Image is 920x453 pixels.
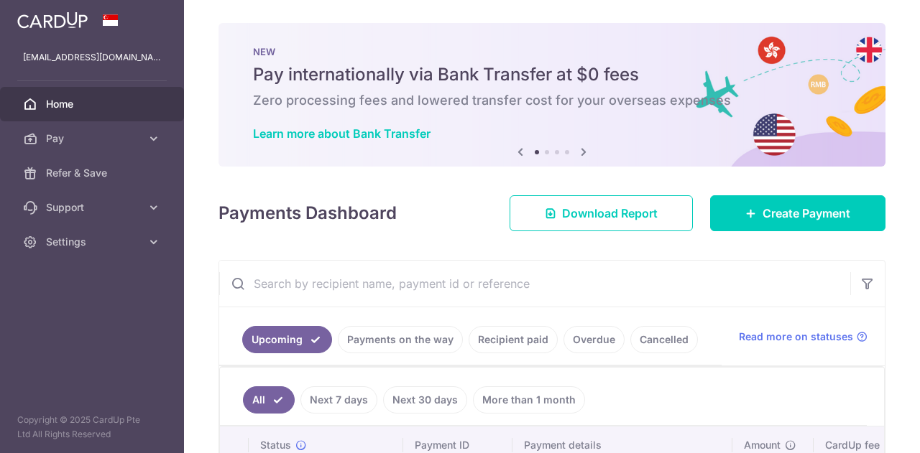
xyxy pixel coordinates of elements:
[825,438,880,452] span: CardUp fee
[260,438,291,452] span: Status
[338,326,463,353] a: Payments on the way
[253,46,851,57] p: NEW
[739,330,868,344] a: Read more on statuses
[253,126,431,141] a: Learn more about Bank Transfer
[510,195,693,231] a: Download Report
[710,195,885,231] a: Create Payment
[46,200,141,215] span: Support
[630,326,698,353] a: Cancelled
[253,92,851,109] h6: Zero processing fees and lowered transfer cost for your overseas expenses
[562,205,658,222] span: Download Report
[23,50,161,65] p: [EMAIL_ADDRESS][DOMAIN_NAME]
[383,386,467,414] a: Next 30 days
[473,386,585,414] a: More than 1 month
[17,11,88,29] img: CardUp
[563,326,625,353] a: Overdue
[46,97,141,111] span: Home
[242,326,332,353] a: Upcoming
[739,330,853,344] span: Read more on statuses
[243,386,295,414] a: All
[46,235,141,249] span: Settings
[219,261,850,307] input: Search by recipient name, payment id or reference
[744,438,781,452] span: Amount
[469,326,558,353] a: Recipient paid
[253,63,851,86] h5: Pay internationally via Bank Transfer at $0 fees
[218,200,397,226] h4: Payments Dashboard
[46,131,141,146] span: Pay
[763,205,850,222] span: Create Payment
[218,23,885,167] img: Bank transfer banner
[300,386,377,414] a: Next 7 days
[46,166,141,180] span: Refer & Save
